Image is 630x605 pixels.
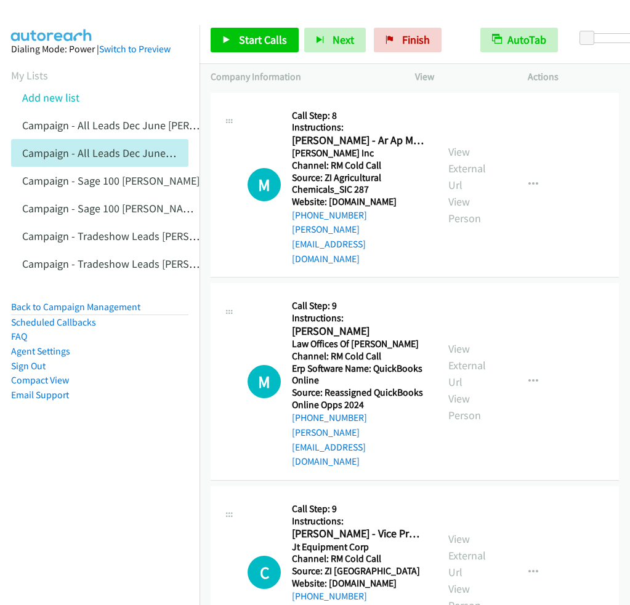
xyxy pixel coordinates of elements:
a: [PERSON_NAME][EMAIL_ADDRESS][DOMAIN_NAME] [292,223,366,264]
a: Campaign - Sage 100 [PERSON_NAME] Cloned [22,201,235,215]
h1: M [248,168,281,201]
p: View [415,70,506,84]
button: AutoTab [480,28,558,52]
h5: Instructions: [292,121,426,134]
a: Back to Campaign Management [11,301,140,313]
a: Campaign - Sage 100 [PERSON_NAME] [22,174,200,188]
a: Start Calls [211,28,299,52]
a: View External Url [448,342,486,389]
h5: Source: Reassigned QuickBooks Online Opps 2024 [292,387,426,411]
h5: Law Offices Of [PERSON_NAME] [292,338,426,350]
a: Compact View [11,374,69,386]
div: The call is yet to be attempted [248,556,281,589]
span: Finish [402,33,430,47]
div: The call is yet to be attempted [248,365,281,398]
div: Dialing Mode: Power | [11,42,188,57]
h1: C [248,556,281,589]
h5: Instructions: [292,515,426,527]
a: Scheduled Callbacks [11,316,96,328]
a: Add new list [22,90,79,105]
a: [PHONE_NUMBER] [292,209,367,221]
h5: Erp Software Name: QuickBooks Online [292,363,426,387]
a: My Lists [11,68,48,82]
button: Next [304,28,366,52]
a: Campaign - Tradeshow Leads [PERSON_NAME] Cloned [22,257,275,271]
h5: Call Step: 8 [292,110,426,122]
a: View Person [448,391,481,422]
h2: [PERSON_NAME] - Ar Ap Manager [292,134,424,148]
a: View Person [448,194,481,225]
h5: Source: ZI [GEOGRAPHIC_DATA] [292,565,426,577]
h2: [PERSON_NAME] [292,324,424,339]
p: Company Information [211,70,393,84]
span: Next [333,33,354,47]
h2: [PERSON_NAME] - Vice President, Finance [292,527,424,541]
h5: Jt Equipment Corp [292,541,426,553]
a: Finish [374,28,442,52]
a: Switch to Preview [99,43,171,55]
h1: M [248,365,281,398]
a: [PHONE_NUMBER] [292,412,367,423]
a: [PERSON_NAME][EMAIL_ADDRESS][DOMAIN_NAME] [292,427,366,467]
a: FAQ [11,331,27,342]
div: The call is yet to be attempted [248,168,281,201]
h5: Website: [DOMAIN_NAME] [292,196,426,208]
p: Actions [528,70,619,84]
h5: Call Step: 9 [292,300,426,312]
span: Start Calls [239,33,287,47]
a: Agent Settings [11,345,70,357]
a: View External Url [448,145,486,192]
h5: Channel: RM Cold Call [292,553,426,565]
h5: [PERSON_NAME] Inc [292,147,426,159]
a: Campaign - All Leads Dec June [PERSON_NAME] [22,118,246,132]
a: Campaign - All Leads Dec June [PERSON_NAME] Cloned [22,146,281,160]
a: Email Support [11,389,69,401]
h5: Call Step: 9 [292,503,426,515]
h5: Instructions: [292,312,426,324]
h5: Source: ZI Agricultural Chemicals_SIC 287 [292,172,426,196]
a: View External Url [448,532,486,579]
a: [PHONE_NUMBER] [292,590,367,602]
h5: Channel: RM Cold Call [292,159,426,172]
a: Sign Out [11,360,46,372]
a: Campaign - Tradeshow Leads [PERSON_NAME] [22,229,240,243]
h5: Channel: RM Cold Call [292,350,426,363]
h5: Website: [DOMAIN_NAME] [292,577,426,590]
